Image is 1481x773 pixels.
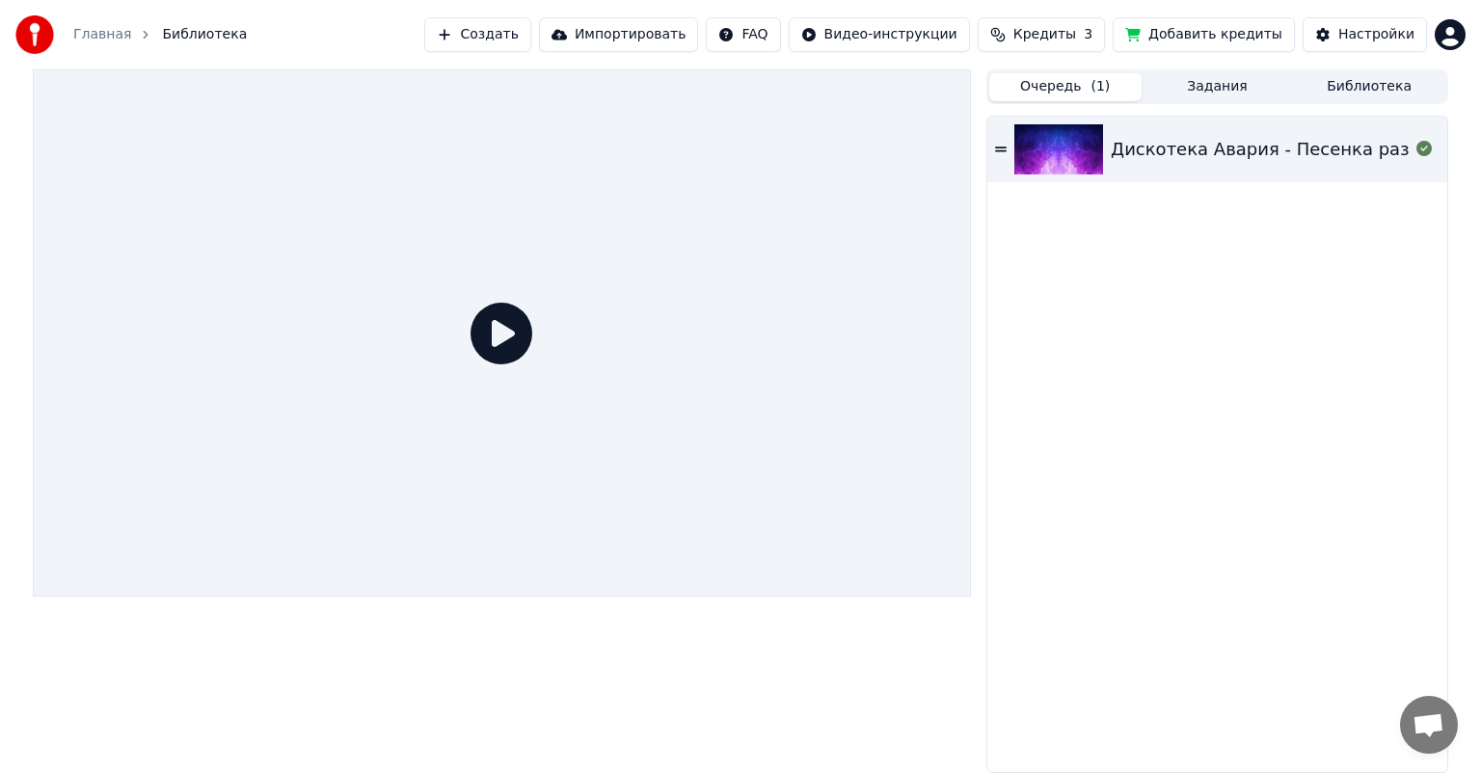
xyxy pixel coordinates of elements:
a: Главная [73,25,131,44]
div: Настройки [1338,25,1414,44]
button: FAQ [706,17,780,52]
button: Библиотека [1293,73,1445,101]
span: Библиотека [162,25,247,44]
a: Открытый чат [1400,696,1458,754]
button: Задания [1142,73,1294,101]
span: ( 1 ) [1091,77,1110,96]
nav: breadcrumb [73,25,247,44]
img: youka [15,15,54,54]
button: Видео-инструкции [789,17,970,52]
button: Создать [424,17,530,52]
button: Очередь [989,73,1142,101]
span: 3 [1084,25,1092,44]
span: Кредиты [1013,25,1076,44]
button: Добавить кредиты [1113,17,1295,52]
button: Кредиты3 [978,17,1105,52]
button: Импортировать [539,17,699,52]
button: Настройки [1303,17,1427,52]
